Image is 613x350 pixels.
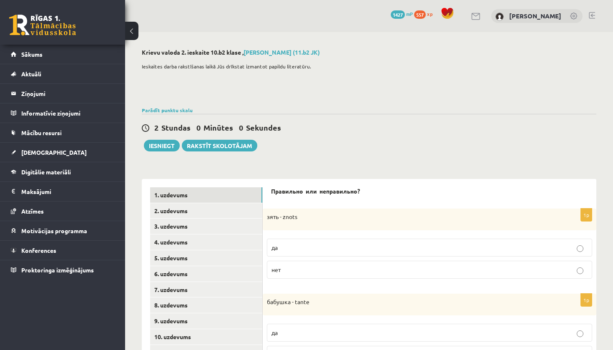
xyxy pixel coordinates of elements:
[406,10,413,17] span: mP
[150,234,262,250] a: 4. uzdevums
[11,103,115,123] a: Informatīvie ziņojumi
[271,329,278,336] span: да
[150,282,262,297] a: 7. uzdevums
[391,10,413,17] a: 1427 mP
[144,140,180,151] button: Iesniegt
[161,123,191,132] span: Stundas
[150,219,262,234] a: 3. uzdevums
[580,208,592,222] p: 1p
[271,266,281,273] span: нет
[21,50,43,58] span: Sākums
[580,293,592,307] p: 1p
[150,313,262,329] a: 9. uzdevums
[21,168,71,176] span: Digitālie materiāli
[21,84,115,103] legend: Ziņojumi
[11,162,115,181] a: Digitālie materiāli
[509,12,561,20] a: [PERSON_NAME]
[21,70,41,78] span: Aktuāli
[271,187,360,195] strong: Правильно или неправильно?
[21,149,87,156] span: [DEMOGRAPHIC_DATA]
[150,297,262,313] a: 8. uzdevums
[414,10,437,17] a: 557 xp
[577,267,583,274] input: нет
[11,64,115,83] a: Aktuāli
[9,15,76,35] a: Rīgas 1. Tālmācības vidusskola
[150,250,262,266] a: 5. uzdevums
[271,244,278,251] span: да
[414,10,426,19] span: 557
[203,123,233,132] span: Minūtes
[11,241,115,260] a: Konferences
[21,266,94,274] span: Proktoringa izmēģinājums
[577,245,583,252] input: да
[11,182,115,201] a: Maksājumi
[391,10,405,19] span: 1427
[21,129,62,136] span: Mācību resursi
[246,123,281,132] span: Sekundes
[21,103,115,123] legend: Informatīvie ziņojumi
[11,260,115,279] a: Proktoringa izmēģinājums
[150,187,262,203] a: 1. uzdevums
[11,84,115,103] a: Ziņojumi
[267,298,550,306] p: бабушка - tante
[21,227,87,234] span: Motivācijas programma
[21,207,44,215] span: Atzīmes
[11,221,115,240] a: Motivācijas programma
[267,213,550,221] p: зять - znots
[11,201,115,221] a: Atzīmes
[577,330,583,337] input: да
[196,123,201,132] span: 0
[182,140,257,151] a: Rakstīt skolotājam
[150,203,262,219] a: 2. uzdevums
[150,266,262,282] a: 6. uzdevums
[142,107,193,113] a: Parādīt punktu skalu
[11,123,115,142] a: Mācību resursi
[11,45,115,64] a: Sākums
[154,123,158,132] span: 2
[142,49,596,56] h2: Krievu valoda 2. ieskaite 10.b2 klase ,
[21,247,56,254] span: Konferences
[150,329,262,345] a: 10. uzdevums
[239,123,243,132] span: 0
[21,182,115,201] legend: Maksājumi
[495,13,504,21] img: Jeļizaveta Kamenska
[142,63,592,70] p: Ieskaites darba rakstīšanas laikā Jūs drīkstat izmantot papildu literatūru.
[427,10,432,17] span: xp
[244,48,320,56] a: [PERSON_NAME] (11.b2 JK)
[11,143,115,162] a: [DEMOGRAPHIC_DATA]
